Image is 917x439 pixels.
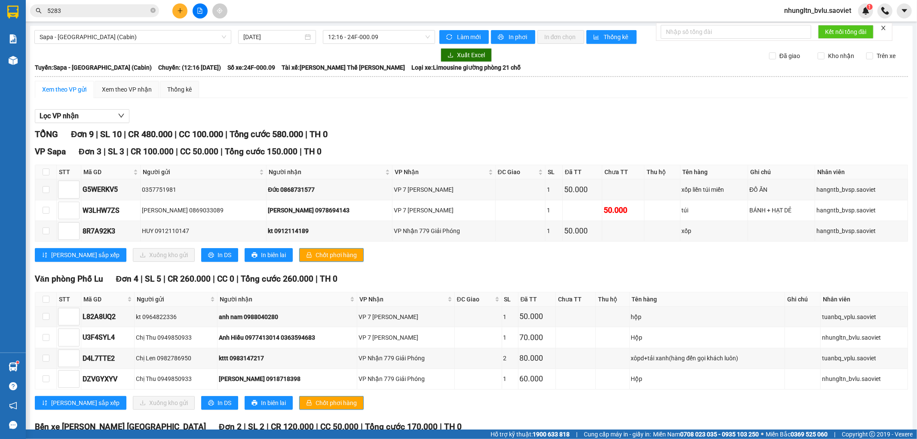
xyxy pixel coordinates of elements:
[217,8,223,14] span: aim
[9,421,17,429] span: message
[825,27,867,37] span: Kết nối tổng đài
[564,225,601,237] div: 50.000
[219,353,356,363] div: kttt 0983147217
[546,165,563,179] th: SL
[316,398,357,408] span: Chốt phơi hàng
[822,353,906,363] div: tuanbq_vplu.saoviet
[682,206,747,215] div: túi
[411,63,521,72] span: Loại xe: Limousine giường phòng 21 chỗ
[316,422,318,432] span: |
[316,274,318,284] span: |
[213,274,215,284] span: |
[81,179,141,200] td: G5WERKV5
[251,252,258,259] span: printer
[816,206,906,215] div: hangntb_bvsp.saoviet
[498,34,505,41] span: printer
[167,85,192,94] div: Thống kê
[825,51,858,61] span: Kho nhận
[361,422,363,432] span: |
[586,30,637,44] button: bar-chartThống kê
[193,3,208,18] button: file-add
[630,292,785,307] th: Tên hàng
[491,430,570,439] span: Hỗ trợ kỹ thuật:
[150,8,156,13] span: close-circle
[136,312,216,322] div: kt 0964822336
[133,248,195,262] button: downloadXuống kho gửi
[547,226,561,236] div: 1
[320,274,337,284] span: TH 0
[604,204,643,216] div: 50.000
[520,332,554,344] div: 70.000
[136,333,216,342] div: Chị Thu 0949850933
[359,333,453,342] div: VP 7 [PERSON_NAME]
[219,374,356,384] div: [PERSON_NAME] 0918718398
[143,167,258,177] span: Người gửi
[821,292,908,307] th: Nhân viên
[219,422,242,432] span: Đơn 2
[81,200,141,221] td: W3LHW7ZS
[868,4,871,10] span: 1
[785,292,821,307] th: Ghi chú
[439,30,489,44] button: syncLàm mới
[236,274,239,284] span: |
[867,4,873,10] sup: 1
[880,25,886,31] span: close
[35,396,126,410] button: sort-ascending[PERSON_NAME] sắp xếp
[57,165,81,179] th: STT
[83,167,132,177] span: Mã GD
[444,422,462,432] span: TH 0
[9,34,18,43] img: solution-icon
[901,7,908,15] span: caret-down
[267,422,269,432] span: |
[176,147,178,157] span: |
[457,50,485,60] span: Xuất Excel
[51,250,120,260] span: [PERSON_NAME] sắp xếp
[9,402,17,410] span: notification
[158,63,221,72] span: Chuyến: (12:16 [DATE])
[35,422,206,432] span: Bến xe [PERSON_NAME] [GEOGRAPHIC_DATA]
[869,431,875,437] span: copyright
[316,250,357,260] span: Chốt phơi hàng
[83,184,139,195] div: G5WERKV5
[104,147,106,157] span: |
[243,32,303,42] input: 12/09/2025
[394,185,494,194] div: VP 7 [PERSON_NAME]
[35,248,126,262] button: sort-ascending[PERSON_NAME] sắp xếp
[897,3,912,18] button: caret-down
[163,274,166,284] span: |
[393,221,495,242] td: VP Nhận 779 Giải Phóng
[102,85,152,94] div: Xem theo VP nhận
[393,179,495,200] td: VP 7 Phạm Văn Đồng
[441,48,492,62] button: downloadXuất Excel
[142,185,265,194] div: 0357751981
[271,422,314,432] span: CR 120.000
[245,396,293,410] button: printerIn biên lai
[602,165,644,179] th: Chưa TT
[9,382,17,390] span: question-circle
[71,129,94,139] span: Đơn 9
[498,167,537,177] span: ĐC Giao
[631,333,784,342] div: Hộp
[142,226,265,236] div: HUY 0912110147
[35,147,66,157] span: VP Sapa
[83,226,139,236] div: 8R7A92K3
[136,353,216,363] div: Chị Len 0982786950
[83,374,133,384] div: DZVGYXYV
[556,292,596,307] th: Chưa TT
[220,295,348,304] span: Người nhận
[179,129,223,139] span: CC 100.000
[268,206,391,215] div: [PERSON_NAME] 0978694143
[128,129,172,139] span: CR 480.000
[221,147,223,157] span: |
[126,147,129,157] span: |
[503,353,517,363] div: 2
[749,185,813,194] div: ĐỒ ĂN
[131,147,174,157] span: CR 100.000
[241,274,313,284] span: Tổng cước 260.000
[269,167,383,177] span: Người nhận
[81,327,135,348] td: U3F4SYL4
[81,221,141,242] td: 8R7A92K3
[631,374,784,384] div: Hộp
[359,353,453,363] div: VP Nhận 779 Giải Phóng
[268,185,391,194] div: Đức 0868731577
